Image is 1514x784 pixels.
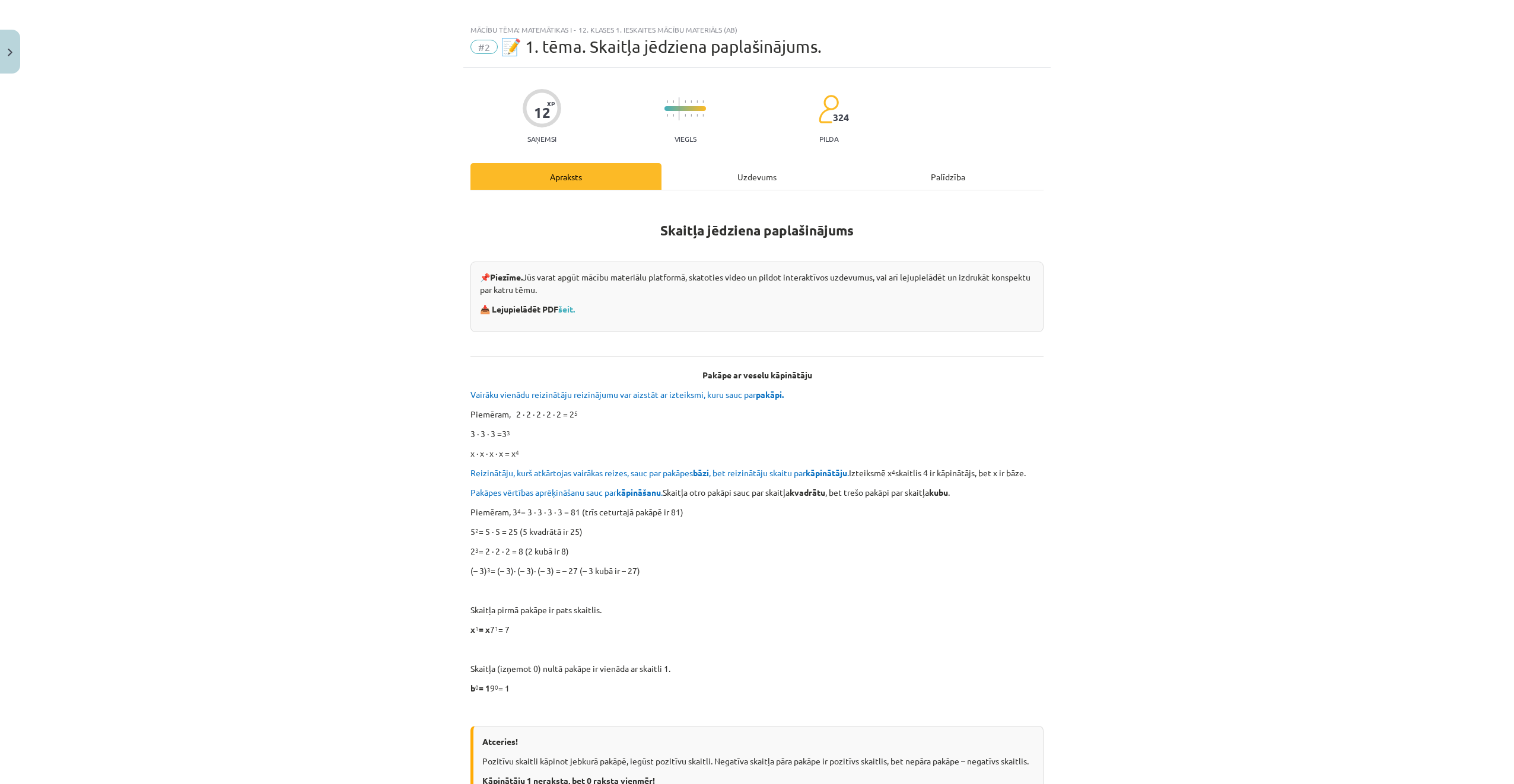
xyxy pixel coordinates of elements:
b: kāpinātāju [806,467,847,478]
b: Pakāpe ar veselu kāpinātāju [702,369,812,380]
div: 12 [534,104,551,121]
p: 3 ∙ 3 ∙ 3 =3 [470,428,1044,440]
p: Piemēram, 2 ∙ 2 ∙ 2 ∙ 2 ∙ 2 = 2 [470,408,1044,420]
strong: Skaitļa jēdziena paplašinājums [660,222,854,239]
img: icon-short-line-57e1e144782c952c97e751825c79c345078a6d821885a25fce030b3d8c18986b.svg [702,114,704,117]
sup: 1 [475,624,479,633]
sup: 3 [487,565,491,574]
img: icon-close-lesson-0947bae3869378f0d4975bcd49f059093ad1ed9edebbc8119c70593378902aed.svg [8,49,12,56]
span: Pakāpes vērtības aprēķināšanu sauc par . [470,487,663,498]
sup: 0 [475,683,479,691]
span: Reizinātāju, kurš atkārtojas vairākas reizes, sauc par pakāpes , bet reizinātāju skaitu par . [470,467,849,478]
img: icon-short-line-57e1e144782c952c97e751825c79c345078a6d821885a25fce030b3d8c18986b.svg [673,100,674,103]
strong: Piezīme. [490,272,523,282]
b: kvadrātu [790,487,825,498]
sup: 0 [495,683,498,691]
img: icon-short-line-57e1e144782c952c97e751825c79c345078a6d821885a25fce030b3d8c18986b.svg [691,114,692,117]
img: icon-short-line-57e1e144782c952c97e751825c79c345078a6d821885a25fce030b3d8c18986b.svg [702,100,704,103]
img: icon-short-line-57e1e144782c952c97e751825c79c345078a6d821885a25fce030b3d8c18986b.svg [685,114,686,117]
div: Apraksts [470,163,661,190]
p: Skaitļa otro pakāpi sauc par skaitļa , bet trešo pakāpi par skaitļa . [470,486,1044,499]
strong: 📥 Lejupielādēt PDF [480,304,577,314]
p: 📌 Jūs varat apgūt mācību materiālu platformā, skatoties video un pildot interaktīvos uzdevumus, v... [480,271,1034,296]
p: Izteiksmē x skaitlis 4 ir kāpinātājs, bet x ir bāze. [470,467,1044,479]
b: pakāpi. [756,389,784,400]
sup: 4 [892,467,895,476]
div: Mācību tēma: Matemātikas i - 12. klases 1. ieskaites mācību materiāls (ab) [470,26,1044,34]
b: x [470,624,475,635]
p: Viegls [675,135,696,143]
img: icon-long-line-d9ea69661e0d244f92f715978eff75569469978d946b2353a9bb055b3ed8787d.svg [679,97,680,120]
p: pilda [819,135,838,143]
p: (– 3) = (– 3)∙ (– 3)∙ (– 3) = – 27 (– 3 kubā ir – 27) [470,565,1044,577]
sup: 4 [517,506,521,515]
span: 324 [833,112,849,123]
div: Uzdevums [661,163,853,190]
sup: 1 [495,624,498,633]
img: icon-short-line-57e1e144782c952c97e751825c79c345078a6d821885a25fce030b3d8c18986b.svg [691,100,692,103]
b: = 1 [479,683,490,693]
sup: 4 [516,448,519,457]
b: Atceries! [482,736,518,747]
img: icon-short-line-57e1e144782c952c97e751825c79c345078a6d821885a25fce030b3d8c18986b.svg [667,114,668,117]
b: bāzi [693,467,709,478]
b: kāpināšanu [616,487,661,498]
a: šeit. [558,304,575,314]
img: icon-short-line-57e1e144782c952c97e751825c79c345078a6d821885a25fce030b3d8c18986b.svg [696,114,698,117]
b: b [470,683,475,693]
span: Vairāku vienādu reizinātāju reizinājumu var aizstāt ar izteiksmi, kuru sauc par [470,389,785,400]
b: = x [479,624,490,635]
sup: 2 [475,526,479,535]
img: icon-short-line-57e1e144782c952c97e751825c79c345078a6d821885a25fce030b3d8c18986b.svg [696,100,698,103]
p: Saņemsi [523,135,561,143]
p: 9 = 1 [470,682,1044,694]
div: Palīdzība [853,163,1044,190]
span: XP [547,100,555,107]
img: icon-short-line-57e1e144782c952c97e751825c79c345078a6d821885a25fce030b3d8c18986b.svg [667,100,668,103]
p: Skaitļa (izņemot 0) nultā pakāpe ir vienāda ar skaitli 1. [470,662,1044,675]
sup: 3 [475,546,479,554]
img: students-c634bb4e5e11cddfef0936a35e636f08e4e9abd3cc4e673bd6f9a4125e45ecb1.svg [818,94,839,124]
p: Pozitīvu skaitli kāpinot jebkurā pakāpē, iegūst pozitīvu skaitli. Negatīva skaitļa pāra pakāpe ir... [482,755,1034,767]
img: icon-short-line-57e1e144782c952c97e751825c79c345078a6d821885a25fce030b3d8c18986b.svg [685,100,686,103]
p: 5 = 5 ∙ 5 = 25 (5 kvadrātā ir 25) [470,525,1044,538]
p: x ∙ x ∙ x ∙ x = x [470,447,1044,460]
p: Skaitļa pirmā pakāpe ir pats skaitlis. [470,604,1044,616]
span: #2 [470,40,498,54]
b: kubu [929,487,948,498]
p: 7 = 7 [470,623,1044,636]
img: icon-short-line-57e1e144782c952c97e751825c79c345078a6d821885a25fce030b3d8c18986b.svg [673,114,674,117]
p: Piemēram, 3 = 3 ∙ 3 ∙ 3 ∙ 3 = 81 (trīs ceturtajā pakāpē ir 81) [470,506,1044,518]
p: 2 = 2 ∙ 2 ∙ 2 = 8 (2 kubā ir 8) [470,545,1044,557]
sup: 5 [574,409,578,418]
span: 📝 1. tēma. Skaitļa jēdziena paplašinājums. [501,37,822,56]
sup: 3 [507,428,510,437]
